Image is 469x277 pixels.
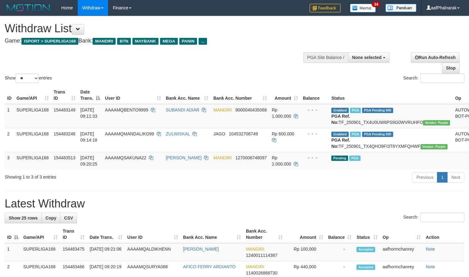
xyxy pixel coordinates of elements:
[426,247,435,252] a: Note
[105,107,148,112] span: AAAAMQBENTO9999
[5,152,14,170] td: 3
[447,172,464,183] a: Next
[125,225,181,243] th: User ID: activate to sort column ascending
[5,74,52,83] label: Show entries
[5,171,191,180] div: Showing 1 to 3 of 3 entries
[229,131,258,136] span: Copy 104532706749 to clipboard
[356,265,375,270] span: Accepted
[60,213,77,223] a: CSV
[166,131,190,136] a: ZULWISKAL
[211,86,269,104] th: Bank Acc. Number: activate to sort column ascending
[412,172,437,183] a: Previous
[21,243,60,261] td: SUPERLIGA168
[5,198,464,210] h1: Latest Withdraw
[21,225,60,243] th: Game/API: activate to sort column ascending
[362,132,393,137] span: PGA Pending
[331,138,350,149] b: PGA Ref. No:
[51,86,78,104] th: Trans ID: activate to sort column ascending
[403,213,464,222] label: Search:
[437,172,448,183] a: 1
[411,52,460,63] a: Run Auto-Refresh
[349,156,360,161] span: Marked by aafsoumeymey
[421,144,448,149] span: Vendor URL: https://trx4.1velocity.biz
[380,225,423,243] th: Op: activate to sort column ascending
[246,270,277,275] span: Copy 1140026868730 to clipboard
[54,131,76,136] span: 154483246
[93,38,116,45] span: MANDIRI
[350,108,361,113] span: Marked by aafsoumeymey
[243,225,285,243] th: Bank Acc. Number: activate to sort column ascending
[350,132,361,137] span: Marked by aafsoumeymey
[183,264,236,269] a: AFICO FERRY ARDIANTO
[105,131,154,136] span: AAAAMQMANDALIKO99
[60,225,87,243] th: Trans ID: activate to sort column ascending
[246,247,264,252] span: MANDIRI
[356,247,375,252] span: Accepted
[385,4,416,12] img: panduan.png
[105,155,146,160] span: AAAAMQSAKUNA22
[285,243,326,261] td: Rp 100,000
[9,216,38,220] span: Show 25 rows
[181,225,243,243] th: Bank Acc. Name: activate to sort column ascending
[331,156,348,161] span: Pending
[80,155,98,166] span: [DATE] 09:20:25
[87,243,125,261] td: [DATE] 09:21:06
[301,86,329,104] th: Balance
[14,104,51,128] td: SUPERLIGA168
[246,264,264,269] span: MANDIRI
[41,213,60,223] a: Copy
[80,107,98,119] span: [DATE] 09:11:33
[235,155,267,160] span: Copy 1270006748097 to clipboard
[352,55,382,60] span: None selected
[60,243,87,261] td: 154483475
[54,107,76,112] span: 154483149
[348,52,389,63] button: None selected
[272,155,291,166] span: Rp 2.000.000
[5,128,14,152] td: 2
[45,216,56,220] span: Copy
[183,247,219,252] a: [PERSON_NAME]
[5,38,306,44] h4: Game: Bank:
[125,243,181,261] td: AAAAMQALDIKHENN
[272,131,294,136] span: Rp 600.000
[14,128,51,152] td: SUPERLIGA168
[423,120,450,125] span: Vendor URL: https://trx4.1velocity.biz
[285,225,326,243] th: Amount: activate to sort column ascending
[303,131,327,137] div: - - -
[331,132,349,137] span: Grabbed
[16,74,39,83] select: Showentries
[246,253,277,258] span: Copy 1240011114387 to clipboard
[331,108,349,113] span: Grabbed
[14,152,51,170] td: SUPERLIGA168
[350,4,376,12] img: Button%20Memo.svg
[329,104,453,128] td: TF_250901_TX4U0UW6PS9G0WVRUHFO
[64,216,73,220] span: CSV
[213,131,225,136] span: JAGO
[166,107,200,112] a: SUBANDI ADIAR
[213,155,232,160] span: MANDIRI
[5,86,14,104] th: ID
[326,225,354,243] th: Balance: activate to sort column ascending
[21,38,78,45] span: ISPORT > SUPERLIGA168
[5,3,52,12] img: MOTION_logo.png
[272,107,291,119] span: Rp 1.000.000
[213,107,232,112] span: MANDIRI
[78,86,103,104] th: Date Trans.: activate to sort column descending
[372,2,380,7] span: 34
[163,86,211,104] th: Bank Acc. Name: activate to sort column ascending
[303,155,327,161] div: - - -
[442,63,460,73] a: Stop
[426,264,435,269] a: Note
[103,86,163,104] th: User ID: activate to sort column ascending
[5,225,21,243] th: ID: activate to sort column descending
[5,213,42,223] a: Show 25 rows
[420,74,464,83] input: Search:
[354,225,380,243] th: Status: activate to sort column ascending
[362,108,393,113] span: PGA Pending
[269,86,301,104] th: Amount: activate to sort column ascending
[54,155,76,160] span: 154483513
[380,243,423,261] td: aafhormchanrey
[331,114,350,125] b: PGA Ref. No:
[5,243,21,261] td: 1
[310,4,341,12] img: Feedback.jpg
